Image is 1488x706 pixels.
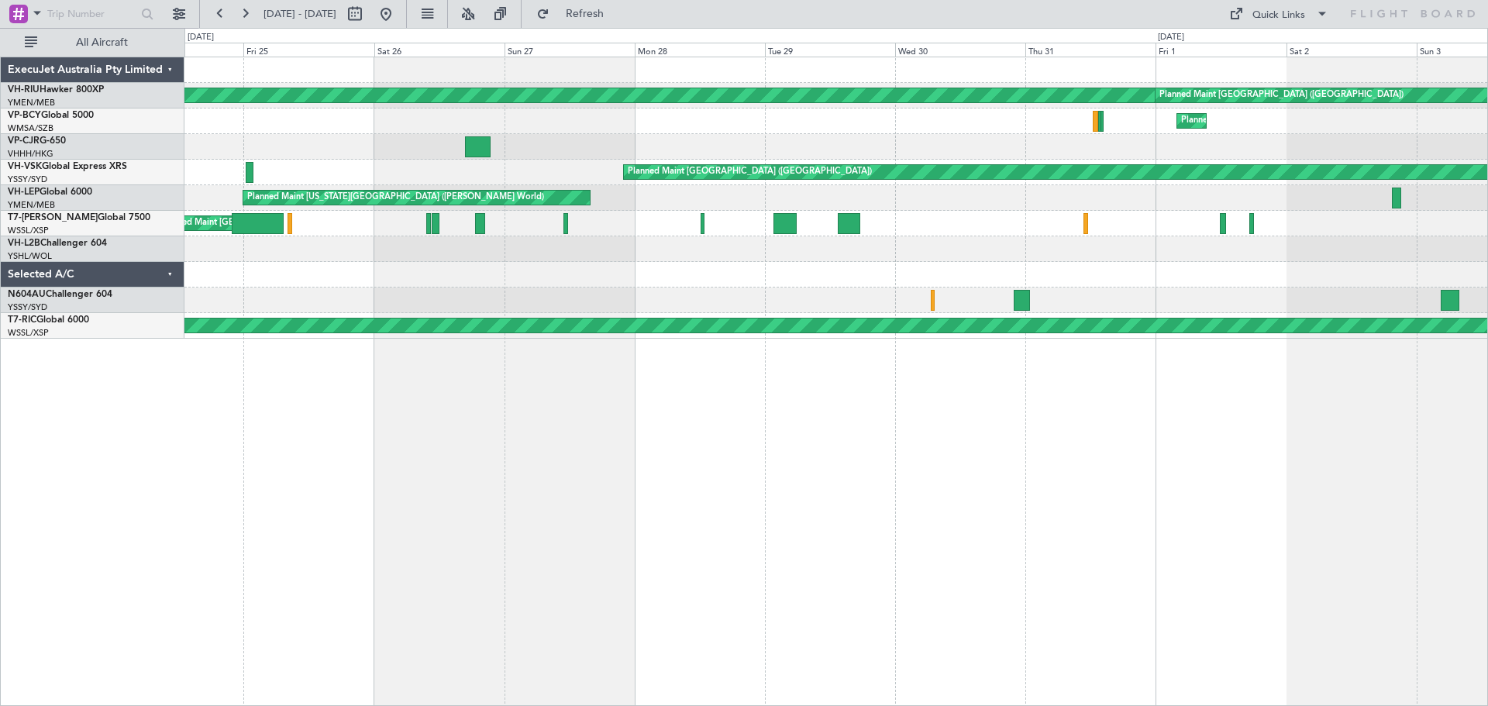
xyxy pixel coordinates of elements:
span: VP-CJR [8,136,40,146]
div: Fri 1 [1156,43,1286,57]
div: Quick Links [1252,8,1305,23]
div: Tue 29 [765,43,895,57]
span: VH-RIU [8,85,40,95]
div: Planned Maint [US_STATE][GEOGRAPHIC_DATA] ([PERSON_NAME] World) [247,186,544,209]
div: Wed 30 [895,43,1025,57]
a: YSSY/SYD [8,174,47,185]
div: Planned Maint [GEOGRAPHIC_DATA] ([GEOGRAPHIC_DATA]) [1159,84,1404,107]
a: VP-BCYGlobal 5000 [8,111,94,120]
div: Mon 28 [635,43,765,57]
span: VH-VSK [8,162,42,171]
span: All Aircraft [40,37,164,48]
span: VH-L2B [8,239,40,248]
a: T7-[PERSON_NAME]Global 7500 [8,213,150,222]
span: VP-BCY [8,111,41,120]
a: VH-LEPGlobal 6000 [8,188,92,197]
a: YMEN/MEB [8,97,55,108]
span: N604AU [8,290,46,299]
div: Sat 26 [374,43,505,57]
a: WSSL/XSP [8,225,49,236]
a: WSSL/XSP [8,327,49,339]
a: T7-RICGlobal 6000 [8,315,89,325]
a: YSHL/WOL [8,250,52,262]
div: [DATE] [188,31,214,44]
a: WMSA/SZB [8,122,53,134]
a: VH-RIUHawker 800XP [8,85,104,95]
span: T7-RIC [8,315,36,325]
a: VH-VSKGlobal Express XRS [8,162,127,171]
div: Sun 27 [505,43,635,57]
span: VH-LEP [8,188,40,197]
span: T7-[PERSON_NAME] [8,213,98,222]
button: All Aircraft [17,30,168,55]
div: Fri 25 [243,43,374,57]
div: [DATE] [1158,31,1184,44]
div: Sat 2 [1286,43,1417,57]
a: VHHH/HKG [8,148,53,160]
div: Thu 31 [1025,43,1156,57]
a: YMEN/MEB [8,199,55,211]
a: YSSY/SYD [8,301,47,313]
button: Refresh [529,2,622,26]
span: [DATE] - [DATE] [263,7,336,21]
a: VH-L2BChallenger 604 [8,239,107,248]
a: VP-CJRG-650 [8,136,66,146]
input: Trip Number [47,2,136,26]
a: N604AUChallenger 604 [8,290,112,299]
div: Planned Maint [GEOGRAPHIC_DATA] ([GEOGRAPHIC_DATA]) [628,160,872,184]
button: Quick Links [1221,2,1336,26]
span: Refresh [553,9,618,19]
